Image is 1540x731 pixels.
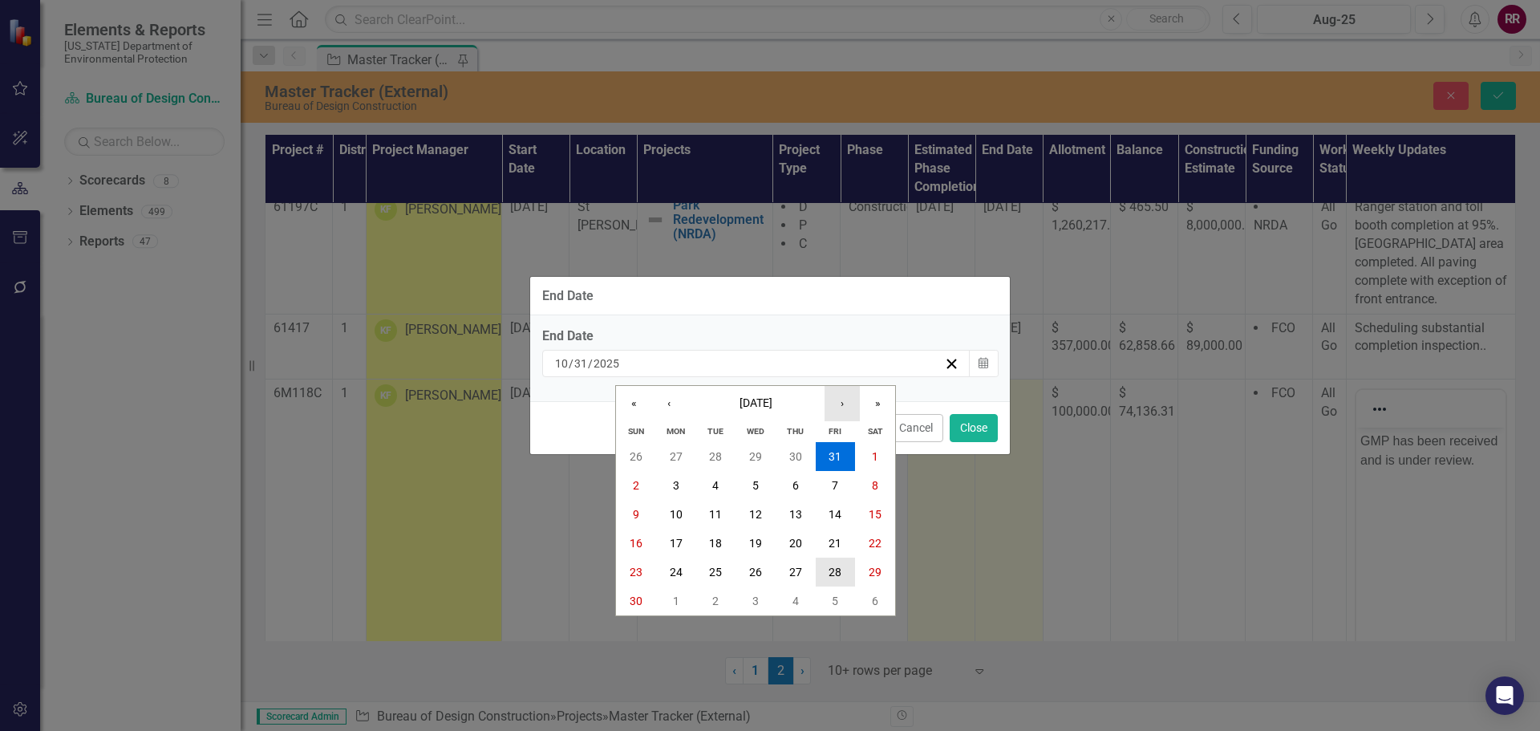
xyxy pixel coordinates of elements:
[695,558,736,587] button: November 25, 2025
[628,426,644,437] abbr: Sunday
[695,442,736,471] button: October 28, 2025
[855,587,895,615] button: December 6, 2025
[855,471,895,500] button: November 8, 2025
[869,537,881,550] abbr: November 22, 2025
[670,537,683,550] abbr: November 17, 2025
[670,566,683,579] abbr: November 24, 2025
[707,426,723,437] abbr: Tuesday
[593,355,620,372] input: yyyy
[829,426,841,437] abbr: Friday
[869,508,881,521] abbr: November 15, 2025
[630,537,642,550] abbr: November 16, 2025
[736,558,776,587] button: November 26, 2025
[829,537,841,550] abbr: November 21, 2025
[829,450,841,463] abbr: October 31, 2025
[816,500,856,529] button: November 14, 2025
[855,442,895,471] button: November 1, 2025
[789,566,802,579] abbr: November 27, 2025
[860,386,895,421] button: »
[740,396,772,409] span: [DATE]
[736,442,776,471] button: October 29, 2025
[616,500,656,529] button: November 9, 2025
[616,442,656,471] button: October 26, 2025
[695,500,736,529] button: November 11, 2025
[709,566,722,579] abbr: November 25, 2025
[789,450,802,463] abbr: October 30, 2025
[776,471,816,500] button: November 6, 2025
[542,327,998,346] div: End Date
[633,508,639,521] abbr: November 9, 2025
[872,479,878,492] abbr: November 8, 2025
[673,479,679,492] abbr: November 3, 2025
[656,558,696,587] button: November 24, 2025
[889,414,943,442] button: Cancel
[616,558,656,587] button: November 23, 2025
[616,529,656,558] button: November 16, 2025
[554,355,569,372] input: mm
[736,529,776,558] button: November 19, 2025
[789,508,802,521] abbr: November 13, 2025
[752,595,759,607] abbr: December 3, 2025
[792,479,799,492] abbr: November 6, 2025
[670,508,683,521] abbr: November 10, 2025
[736,471,776,500] button: November 5, 2025
[736,500,776,529] button: November 12, 2025
[829,566,841,579] abbr: November 28, 2025
[749,566,762,579] abbr: November 26, 2025
[855,529,895,558] button: November 22, 2025
[712,479,719,492] abbr: November 4, 2025
[816,587,856,615] button: December 5, 2025
[542,289,594,303] div: End Date
[656,471,696,500] button: November 3, 2025
[695,587,736,615] button: December 2, 2025
[776,529,816,558] button: November 20, 2025
[736,587,776,615] button: December 3, 2025
[709,450,722,463] abbr: October 28, 2025
[776,442,816,471] button: October 30, 2025
[872,450,878,463] abbr: November 1, 2025
[752,479,759,492] abbr: November 5, 2025
[816,442,856,471] button: October 31, 2025
[776,500,816,529] button: November 13, 2025
[776,587,816,615] button: December 4, 2025
[656,500,696,529] button: November 10, 2025
[616,386,651,421] button: «
[816,529,856,558] button: November 21, 2025
[869,566,881,579] abbr: November 29, 2025
[855,500,895,529] button: November 15, 2025
[633,479,639,492] abbr: November 2, 2025
[855,558,895,587] button: November 29, 2025
[651,386,687,421] button: ‹
[687,386,825,421] button: [DATE]
[656,442,696,471] button: October 27, 2025
[868,426,883,437] abbr: Saturday
[656,529,696,558] button: November 17, 2025
[749,508,762,521] abbr: November 12, 2025
[673,595,679,607] abbr: December 1, 2025
[832,595,838,607] abbr: December 5, 2025
[749,537,762,550] abbr: November 19, 2025
[630,595,642,607] abbr: November 30, 2025
[695,471,736,500] button: November 4, 2025
[749,450,762,463] abbr: October 29, 2025
[789,537,802,550] abbr: November 20, 2025
[616,471,656,500] button: November 2, 2025
[588,356,593,371] span: /
[829,508,841,521] abbr: November 14, 2025
[1485,676,1524,715] div: Open Intercom Messenger
[670,450,683,463] abbr: October 27, 2025
[573,355,588,372] input: dd
[747,426,764,437] abbr: Wednesday
[667,426,685,437] abbr: Monday
[950,414,998,442] button: Close
[630,450,642,463] abbr: October 26, 2025
[630,566,642,579] abbr: November 23, 2025
[709,508,722,521] abbr: November 11, 2025
[825,386,860,421] button: ›
[792,595,799,607] abbr: December 4, 2025
[4,4,145,43] p: GMP has been received and is under review.
[712,595,719,607] abbr: December 2, 2025
[787,426,804,437] abbr: Thursday
[816,558,856,587] button: November 28, 2025
[695,529,736,558] button: November 18, 2025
